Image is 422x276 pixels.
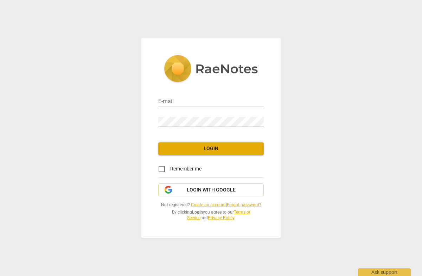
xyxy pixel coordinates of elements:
button: Login [158,142,264,155]
img: 5ac2273c67554f335776073100b6d88f.svg [164,55,258,84]
b: Login [192,210,203,215]
span: Remember me [170,165,202,173]
a: Terms of Service [187,210,250,221]
a: Create an account [191,202,226,207]
a: Privacy Policy [208,215,234,220]
button: Login with Google [158,183,264,197]
span: Login [164,145,258,152]
div: Ask support [358,268,411,276]
a: Forgot password? [227,202,261,207]
span: Login with Google [187,187,236,194]
span: Not registered? | [158,202,264,208]
span: By clicking you agree to our and . [158,209,264,221]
